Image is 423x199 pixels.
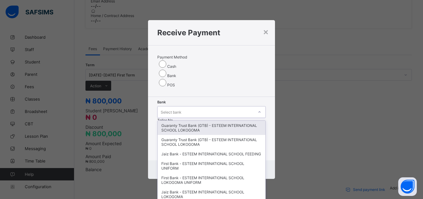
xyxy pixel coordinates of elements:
[158,135,265,149] div: Guaranty Trust Bank (GTB) - ESTEEM INTERNATIONAL SCHOOL LOKOGOMA
[161,106,181,118] div: Select bank
[157,28,266,37] h1: Receive Payment
[167,64,176,69] label: Cash
[157,100,166,104] span: Bank
[167,73,176,78] label: Bank
[158,159,265,173] div: First Bank - ESTEEM INTERNATIONAL SCHOOL UNIFORM
[157,118,173,123] label: Teller No
[158,173,265,187] div: First Bank - ESTEEM INTERNATIONAL SCHOOL LOKOGOMA UNIFORM
[398,177,417,196] button: Open asap
[158,121,265,135] div: Guaranty Trust Bank (GTB) - ESTEEM INTERNATIONAL SCHOOL LOKOGOMA
[157,55,187,59] span: Payment Method
[263,26,269,37] div: ×
[167,83,175,87] label: POS
[158,149,265,159] div: Jaiz Bank - ESTEEM INTERNATIONAL SCHOOL FEEDING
